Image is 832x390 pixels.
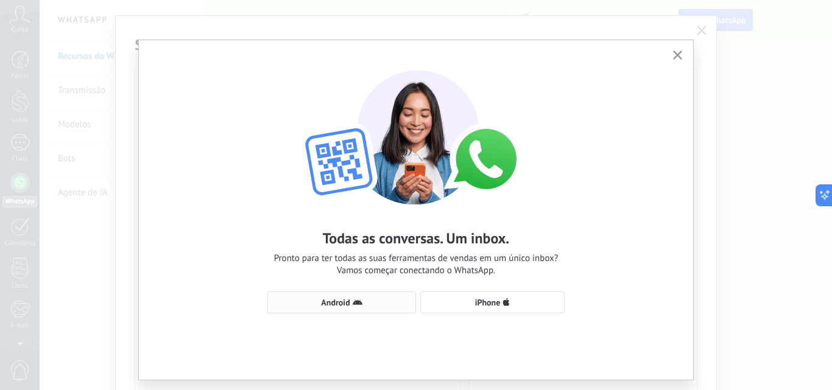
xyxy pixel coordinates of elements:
[420,291,565,313] button: iPhone
[321,298,350,307] span: Android
[323,229,510,248] h2: Todas as conversas. Um inbox.
[274,252,559,277] span: Pronto para ter todas as suas ferramentas de vendas em um único inbox? Vamos começar conectando o...
[267,291,416,313] button: Android
[475,298,501,307] span: iPhone
[282,58,550,204] img: wa-lite-select-device.png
